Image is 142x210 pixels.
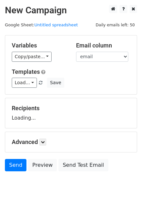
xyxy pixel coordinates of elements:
[12,68,40,75] a: Templates
[5,159,26,171] a: Send
[58,159,108,171] a: Send Test Email
[12,138,130,146] h5: Advanced
[47,78,64,88] button: Save
[12,42,66,49] h5: Variables
[34,22,78,27] a: Untitled spreadsheet
[93,22,137,27] a: Daily emails left: 50
[12,105,130,112] h5: Recipients
[76,42,131,49] h5: Email column
[28,159,57,171] a: Preview
[93,21,137,29] span: Daily emails left: 50
[12,105,130,122] div: Loading...
[5,22,78,27] small: Google Sheet:
[12,52,52,62] a: Copy/paste...
[12,78,37,88] a: Load...
[5,5,137,16] h2: New Campaign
